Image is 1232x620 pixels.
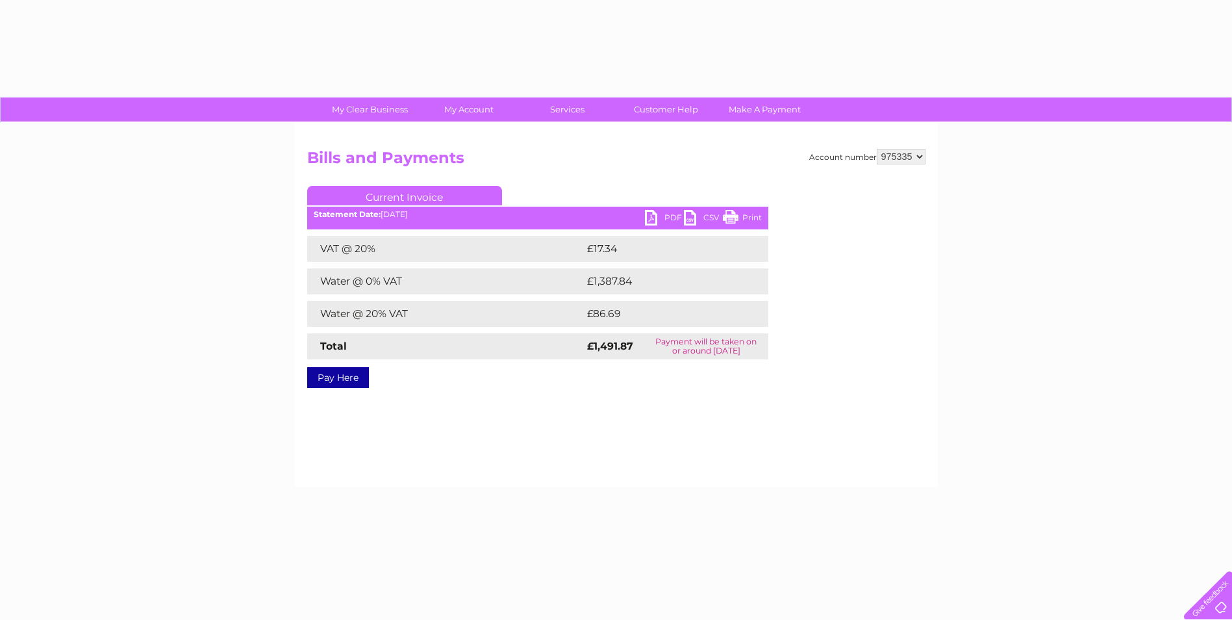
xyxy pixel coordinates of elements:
[307,149,925,174] h2: Bills and Payments
[307,236,584,262] td: VAT @ 20%
[415,97,522,122] a: My Account
[307,301,584,327] td: Water @ 20% VAT
[320,340,347,352] strong: Total
[723,210,762,229] a: Print
[584,236,740,262] td: £17.34
[587,340,633,352] strong: £1,491.87
[307,268,584,294] td: Water @ 0% VAT
[316,97,423,122] a: My Clear Business
[584,268,748,294] td: £1,387.84
[314,209,381,219] b: Statement Date:
[307,210,768,219] div: [DATE]
[711,97,818,122] a: Make A Payment
[644,333,768,359] td: Payment will be taken on or around [DATE]
[809,149,925,164] div: Account number
[612,97,720,122] a: Customer Help
[684,210,723,229] a: CSV
[307,186,502,205] a: Current Invoice
[307,367,369,388] a: Pay Here
[645,210,684,229] a: PDF
[514,97,621,122] a: Services
[584,301,743,327] td: £86.69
